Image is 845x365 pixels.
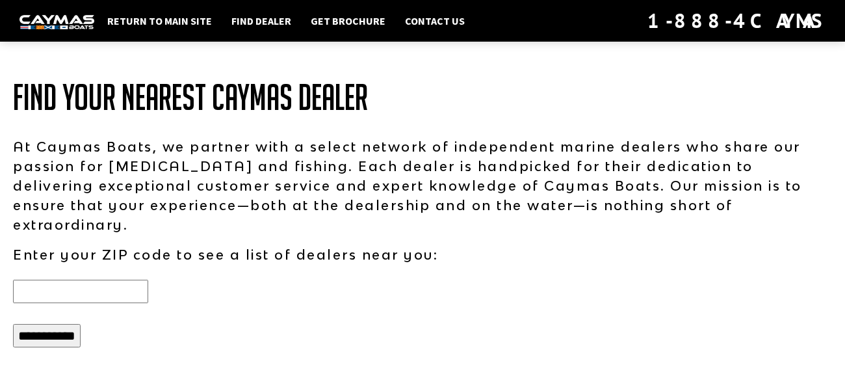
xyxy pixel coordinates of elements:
p: Enter your ZIP code to see a list of dealers near you: [13,245,832,264]
a: Contact Us [398,12,471,29]
a: Return to main site [101,12,218,29]
p: At Caymas Boats, we partner with a select network of independent marine dealers who share our pas... [13,137,832,234]
img: white-logo-c9c8dbefe5ff5ceceb0f0178aa75bf4bb51f6bca0971e226c86eb53dfe498488.png [19,15,94,29]
h1: Find Your Nearest Caymas Dealer [13,78,832,117]
a: Find Dealer [225,12,298,29]
a: Get Brochure [304,12,392,29]
div: 1-888-4CAYMAS [647,7,825,35]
